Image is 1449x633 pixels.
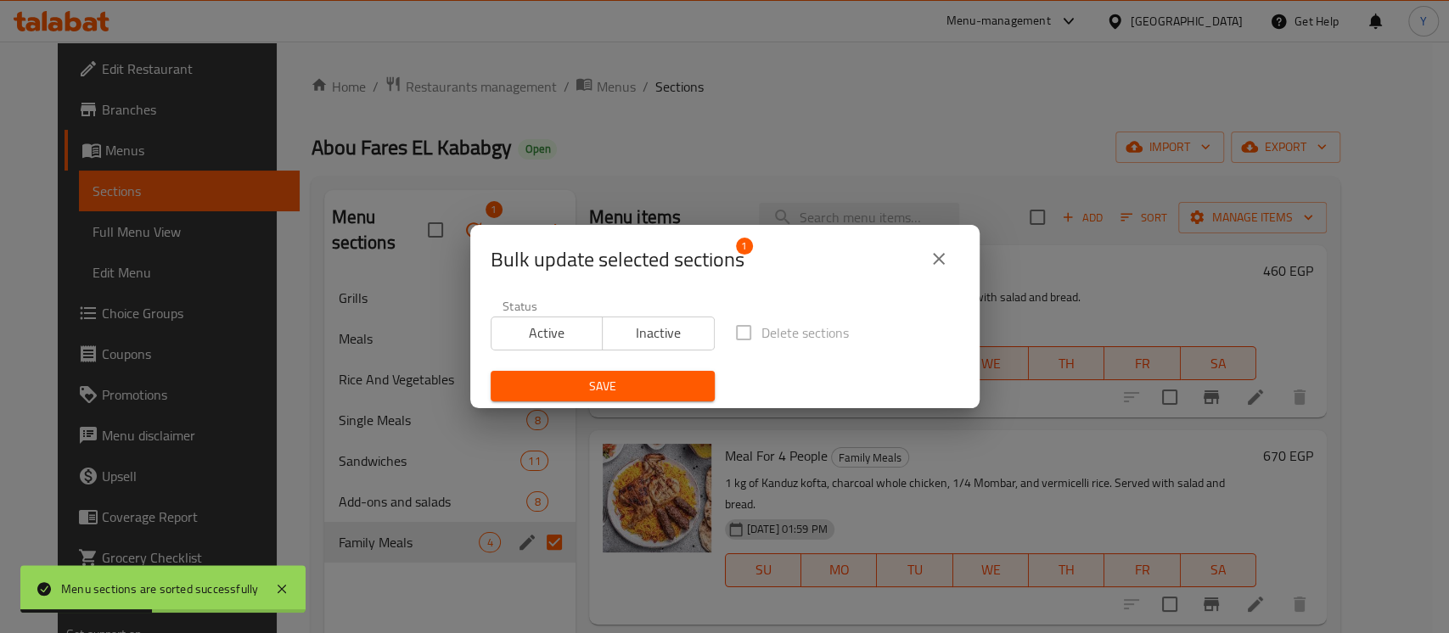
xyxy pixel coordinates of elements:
[761,322,849,343] span: Delete sections
[498,321,597,345] span: Active
[491,246,744,273] span: Selected section count
[504,376,701,397] span: Save
[602,316,715,350] button: Inactive
[491,316,604,350] button: Active
[491,371,715,402] button: Save
[61,580,258,598] div: Menu sections are sorted successfully
[609,321,708,345] span: Inactive
[736,238,753,255] span: 1
[918,238,959,279] button: close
